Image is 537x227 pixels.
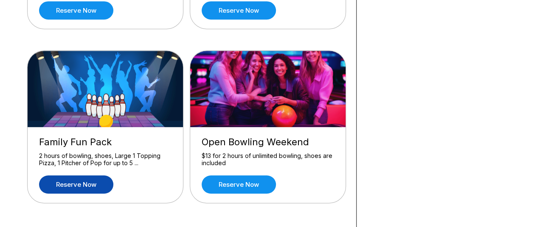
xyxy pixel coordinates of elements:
img: Family Fun Pack [28,51,184,127]
div: 2 hours of bowling, shoes, Large 1 Topping Pizza, 1 Pitcher of Pop for up to 5 ... [39,152,172,167]
div: $13 for 2 hours of unlimited bowling, shoes are included [202,152,334,167]
img: Open Bowling Weekend [190,51,346,127]
div: Open Bowling Weekend [202,136,334,148]
a: Reserve now [202,175,276,194]
a: Reserve now [39,1,113,19]
a: Reserve now [39,175,113,194]
a: Reserve now [202,1,276,19]
div: Family Fun Pack [39,136,172,148]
